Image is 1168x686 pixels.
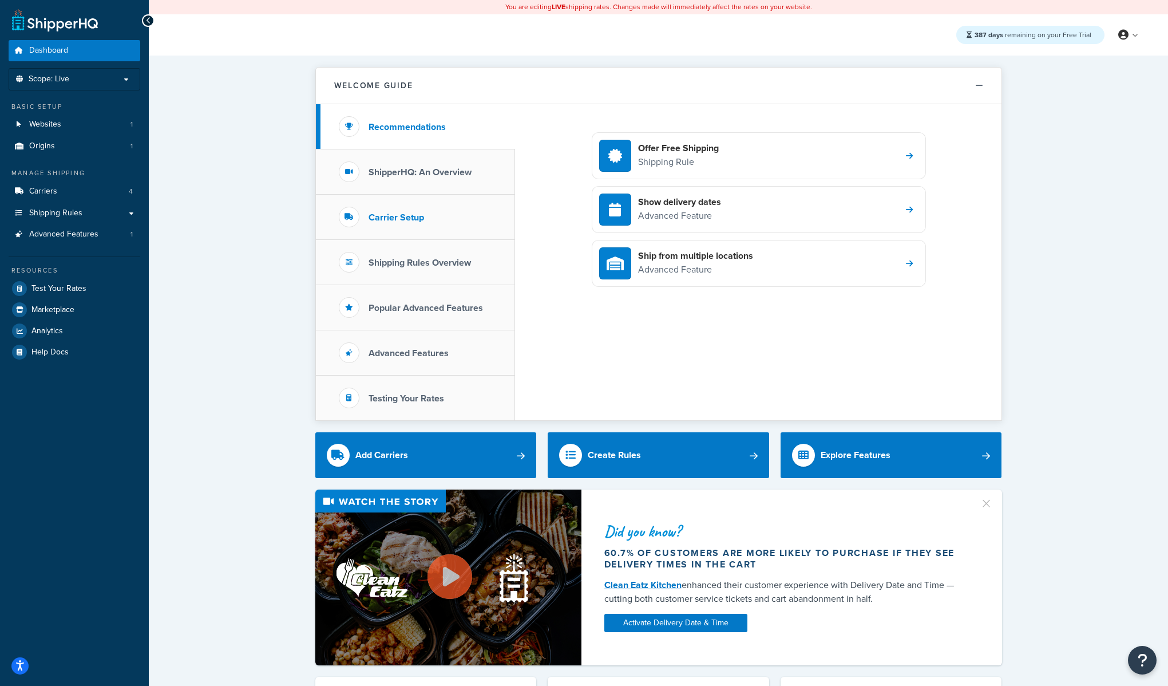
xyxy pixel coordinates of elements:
div: 60.7% of customers are more likely to purchase if they see delivery times in the cart [604,547,966,570]
strong: 387 days [975,30,1003,40]
li: Websites [9,114,140,135]
button: Welcome Guide [316,68,1001,104]
span: Analytics [31,326,63,336]
a: Carriers4 [9,181,140,202]
span: 1 [130,141,133,151]
a: Create Rules [548,432,769,478]
span: 4 [129,187,133,196]
h3: Shipping Rules Overview [369,258,471,268]
li: Advanced Features [9,224,140,245]
span: Test Your Rates [31,284,86,294]
a: Add Carriers [315,432,537,478]
h3: ShipperHQ: An Overview [369,167,472,178]
span: Dashboard [29,46,68,56]
h3: Carrier Setup [369,212,424,223]
a: Analytics [9,321,140,341]
div: Add Carriers [355,447,408,463]
div: Did you know? [604,523,966,539]
li: Origins [9,136,140,157]
div: Create Rules [588,447,641,463]
li: Carriers [9,181,140,202]
div: enhanced their customer experience with Delivery Date and Time — cutting both customer service ti... [604,578,966,606]
b: LIVE [552,2,565,12]
a: Test Your Rates [9,278,140,299]
button: Open Resource Center [1128,646,1157,675]
h2: Welcome Guide [334,81,413,90]
h3: Advanced Features [369,348,449,358]
h3: Popular Advanced Features [369,303,483,313]
a: Dashboard [9,40,140,61]
a: Clean Eatz Kitchen [604,578,682,592]
div: Basic Setup [9,102,140,112]
img: Video thumbnail [315,490,581,665]
a: Origins1 [9,136,140,157]
span: Shipping Rules [29,208,82,218]
p: Shipping Rule [638,155,719,169]
div: Resources [9,266,140,275]
h4: Offer Free Shipping [638,142,719,155]
a: Help Docs [9,342,140,362]
div: Manage Shipping [9,168,140,178]
span: 1 [130,120,133,129]
span: remaining on your Free Trial [975,30,1091,40]
a: Shipping Rules [9,203,140,224]
div: Explore Features [821,447,890,463]
h4: Show delivery dates [638,196,721,208]
a: Explore Features [781,432,1002,478]
a: Websites1 [9,114,140,135]
p: Advanced Feature [638,262,753,277]
a: Advanced Features1 [9,224,140,245]
span: 1 [130,230,133,239]
span: Origins [29,141,55,151]
span: Carriers [29,187,57,196]
h4: Ship from multiple locations [638,250,753,262]
h3: Recommendations [369,122,446,132]
p: Advanced Feature [638,208,721,223]
a: Activate Delivery Date & Time [604,614,747,632]
span: Websites [29,120,61,129]
a: Marketplace [9,299,140,320]
span: Help Docs [31,348,69,357]
span: Advanced Features [29,230,98,239]
span: Scope: Live [29,74,69,84]
span: Marketplace [31,305,74,315]
h3: Testing Your Rates [369,393,444,404]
